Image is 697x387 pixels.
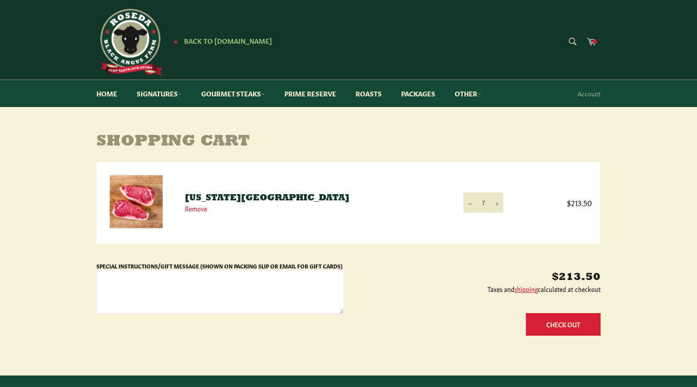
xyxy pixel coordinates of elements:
a: Prime Reserve [276,80,345,107]
a: Remove [185,204,207,213]
a: ★ Back to [DOMAIN_NAME] [169,38,272,45]
label: Special Instructions/Gift Message (Shown on Packing Slip or Email for Gift Cards) [96,262,342,269]
a: Gourmet Steaks [192,80,274,107]
img: Roseda Beef [96,9,163,75]
button: Reduce item quantity by one [463,192,477,212]
a: [US_STATE][GEOGRAPHIC_DATA] [185,194,349,203]
a: Roasts [347,80,391,107]
a: shipping [514,284,538,293]
span: Back to [DOMAIN_NAME] [184,36,272,45]
h1: Shopping Cart [96,133,601,151]
a: Other [446,80,490,107]
button: Increase item quantity by one [490,192,503,212]
p: $213.50 [353,270,601,285]
a: Account [573,80,605,107]
a: Home [88,80,126,107]
p: Taxes and calculated at checkout [353,285,601,293]
a: Packages [392,80,444,107]
span: ★ [173,38,178,45]
img: New York Strip [110,175,163,228]
a: Signatures [128,80,191,107]
button: Check Out [526,313,601,336]
span: $213.50 [521,197,592,207]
